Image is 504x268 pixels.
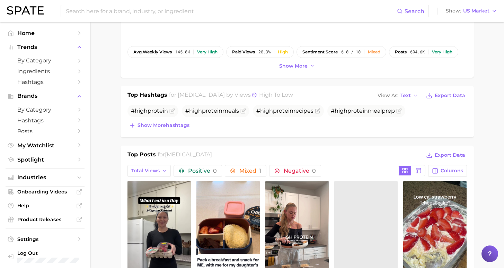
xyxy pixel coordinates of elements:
a: Spotlight [6,154,85,165]
input: Search here for a brand, industry, or ingredient [65,5,397,17]
a: Log out. Currently logged in with e-mail alyssa@spate.nyc. [6,248,85,265]
h1: Top Hashtags [127,91,167,101]
button: Flag as miscategorized or irrelevant [315,108,320,114]
span: Spotlight [17,156,73,163]
a: My Watchlist [6,140,85,151]
div: Very high [432,50,452,54]
span: Hashtags [17,79,73,85]
span: Ingredients [17,68,73,75]
div: High [278,50,288,54]
a: Help [6,200,85,211]
span: protein [347,107,368,114]
span: [MEDICAL_DATA] [178,92,225,98]
button: Show morehashtags [127,121,191,130]
button: Show more [277,61,317,71]
img: SPATE [7,6,44,15]
button: ShowUS Market [444,7,499,16]
div: Mixed [368,50,380,54]
span: sentiment score [302,50,338,54]
button: Export Data [424,91,467,101]
span: Show more hashtags [138,122,189,128]
button: Total Views [127,165,171,177]
span: Settings [17,236,73,242]
button: avg.weekly views145.0mVery high [127,46,223,58]
span: # meals [185,107,239,114]
span: Trends [17,44,73,50]
span: Hashtags [17,117,73,124]
a: Settings [6,234,85,244]
span: paid views [232,50,255,54]
button: posts694.6kVery high [389,46,458,58]
a: Product Releases [6,214,85,225]
span: Columns [441,168,463,174]
a: Onboarding Videos [6,187,85,197]
span: 0 [213,167,217,174]
a: by Category [6,104,85,115]
a: Hashtags [6,115,85,126]
button: Columns [428,165,467,177]
span: View As [378,94,398,97]
span: Log Out [17,250,79,256]
span: 1 [259,167,261,174]
span: by Category [17,57,73,64]
span: Search [405,8,424,15]
span: high to low [259,92,293,98]
span: My Watchlist [17,142,73,149]
button: View AsText [376,91,420,100]
span: Mixed [239,168,261,174]
span: 28.3% [258,50,271,54]
span: Industries [17,174,73,181]
button: Industries [6,172,85,183]
span: # mealprep [331,107,395,114]
span: protein [273,107,293,114]
abbr: average [133,49,143,54]
span: US Market [463,9,489,13]
span: 0 [312,167,316,174]
span: [MEDICAL_DATA] [165,151,212,158]
button: Brands [6,91,85,101]
span: Text [400,94,411,97]
h2: for by Views [169,91,293,101]
span: protein [148,107,168,114]
a: Posts [6,126,85,137]
span: 6.0 / 10 [341,50,361,54]
span: posts [395,50,407,54]
span: high [335,107,347,114]
span: by Category [17,106,73,113]
h1: Top Posts [127,150,156,161]
span: Brands [17,93,73,99]
span: Positive [188,168,217,174]
span: Export Data [435,152,465,158]
div: Very high [197,50,218,54]
span: protein [202,107,222,114]
span: 694.6k [410,50,425,54]
button: Flag as miscategorized or irrelevant [240,108,246,114]
span: high [135,107,148,114]
button: Flag as miscategorized or irrelevant [396,108,402,114]
button: Flag as miscategorized or irrelevant [169,108,175,114]
span: weekly views [133,50,172,54]
span: Onboarding Videos [17,189,73,195]
a: Home [6,28,85,38]
h2: for [158,150,212,161]
button: sentiment score6.0 / 10Mixed [297,46,386,58]
span: Help [17,202,73,209]
span: Show more [279,63,308,69]
span: # recipes [256,107,313,114]
span: Product Releases [17,216,73,223]
span: high [189,107,202,114]
button: paid views28.3%High [226,46,294,58]
span: Show [446,9,461,13]
span: Export Data [435,93,465,98]
button: Trends [6,42,85,52]
span: high [260,107,273,114]
span: 145.0m [175,50,190,54]
button: Export Data [424,150,467,160]
a: by Category [6,55,85,66]
a: Hashtags [6,77,85,87]
span: Negative [284,168,316,174]
span: Posts [17,128,73,135]
span: Total Views [131,168,160,174]
span: # [131,107,168,114]
a: Ingredients [6,66,85,77]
